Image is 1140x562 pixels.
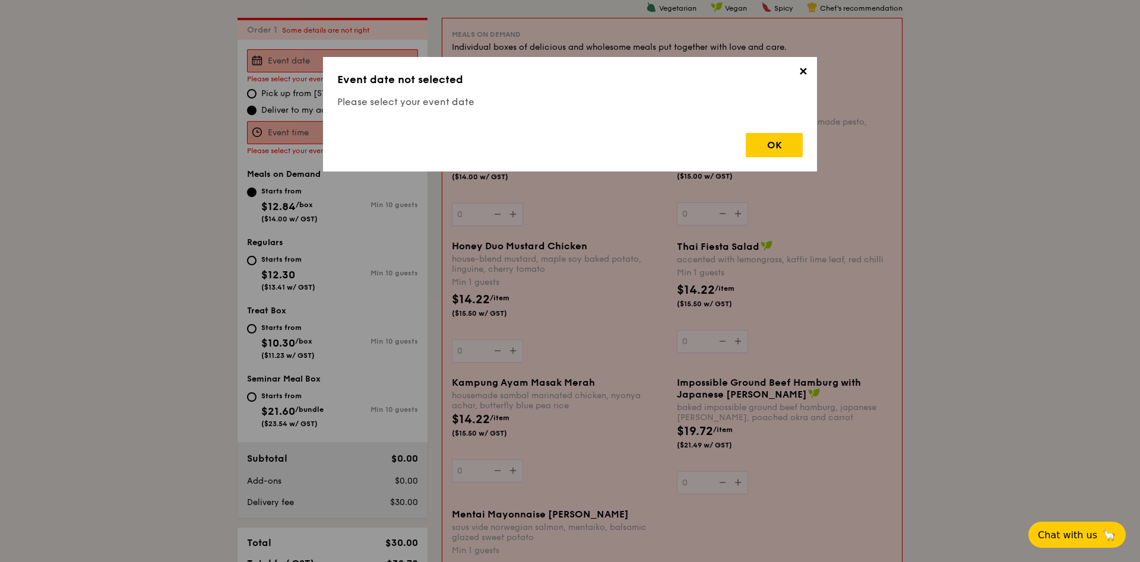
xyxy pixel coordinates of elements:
h3: Event date not selected [337,71,803,88]
span: Chat with us [1038,529,1097,541]
button: Chat with us🦙 [1028,522,1126,548]
span: 🦙 [1102,528,1116,542]
h4: Please select your event date [337,95,803,109]
span: ✕ [794,65,811,82]
div: OK [746,133,803,157]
